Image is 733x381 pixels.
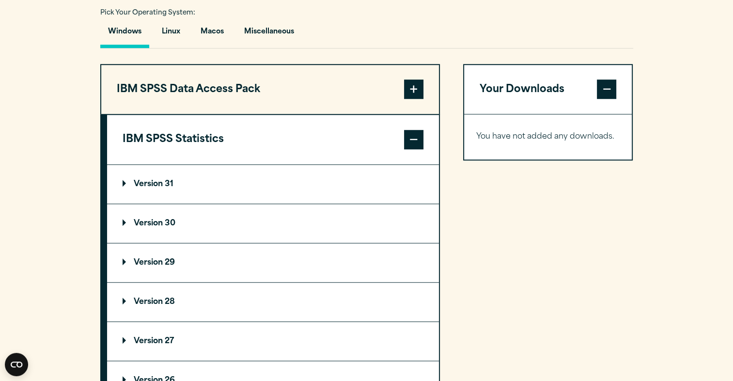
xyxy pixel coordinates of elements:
button: Macos [193,20,232,48]
p: Version 30 [123,220,175,227]
button: Your Downloads [464,65,632,114]
p: You have not added any downloads. [476,130,620,144]
div: Your Downloads [464,114,632,159]
button: Windows [100,20,149,48]
button: Open CMP widget [5,353,28,376]
button: Linux [154,20,188,48]
summary: Version 30 [107,204,439,243]
button: Miscellaneous [236,20,302,48]
p: Version 31 [123,180,173,188]
p: Version 27 [123,337,174,345]
summary: Version 29 [107,243,439,282]
summary: Version 27 [107,322,439,361]
summary: Version 28 [107,283,439,321]
button: IBM SPSS Data Access Pack [101,65,439,114]
summary: Version 31 [107,165,439,204]
p: Version 29 [123,259,175,267]
p: Version 28 [123,298,175,306]
button: IBM SPSS Statistics [107,115,439,164]
span: Pick Your Operating System: [100,10,195,16]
